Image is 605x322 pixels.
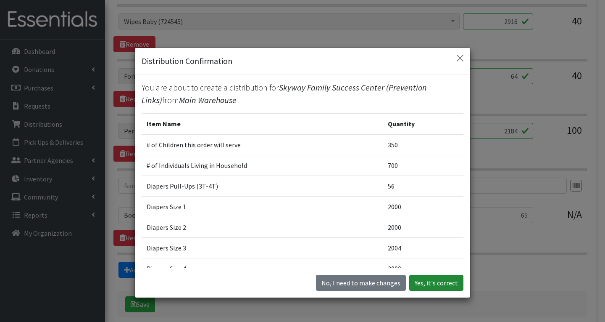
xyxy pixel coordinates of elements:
td: Diapers Size 2 [142,217,383,238]
td: 2004 [383,238,463,258]
td: 2000 [383,197,463,217]
h5: Distribution Confirmation [142,55,232,67]
button: Yes, it's correct [409,275,463,291]
td: 700 [383,155,463,176]
th: Item Name [142,114,383,135]
td: # of Individuals Living in Household [142,155,383,176]
td: 56 [383,176,463,197]
span: Skyway Family Success Center (Prevention Links) [142,82,427,105]
p: You are about to create a distribution for from [142,81,463,106]
td: Diapers Pull-Ups (3T-4T) [142,176,383,197]
td: Diapers Size 3 [142,238,383,258]
th: Quantity [383,114,463,135]
td: Diapers Size 1 [142,197,383,217]
td: Diapers Size 4 [142,258,383,279]
button: No I need to make changes [316,275,406,291]
span: Main Warehouse [179,95,237,105]
td: # of Children this order will serve [142,134,383,155]
td: 2000 [383,217,463,238]
td: 350 [383,134,463,155]
button: Close [453,51,467,65]
td: 2000 [383,258,463,279]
